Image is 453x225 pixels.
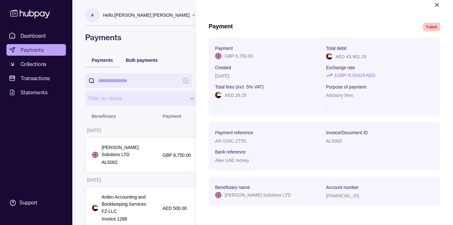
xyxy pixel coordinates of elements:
p: 1 GBP = 5.01429 AED [334,72,375,79]
p: Exchange rate [326,65,355,70]
p: Total fees (incl. 5% VAT) [215,84,264,89]
p: Created [215,65,231,70]
p: Account number [326,185,359,190]
img: gb [215,192,222,198]
p: AED 43,901.29 [336,54,366,59]
img: gb [215,53,222,59]
p: AED 26.25 [225,93,247,98]
p: Bank reference [215,149,246,155]
p: AR-S33C-ZT55 [215,138,246,144]
img: ae [326,53,332,60]
p: [DATE] [215,73,229,79]
p: Invoice/Document ID [326,130,368,135]
p: ALS002 [326,138,342,144]
img: ae [215,92,222,98]
p: [FINANCIAL_ID] [326,193,359,198]
p: Beneficiary name [215,185,250,190]
p: Purpose of payment [326,84,366,89]
p: – [215,102,323,109]
p: GBP 8,750.00 [225,52,253,60]
span: Failed [426,25,437,29]
p: Payment reference [215,130,253,135]
p: Total debit [326,46,347,51]
h1: Payment [209,23,233,31]
p: Alex UAE money [215,158,249,163]
p: [PERSON_NAME] Solutions LTD [225,192,291,199]
p: Payment [215,46,233,51]
p: Advisory fees [326,93,353,98]
p: – [326,102,434,109]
